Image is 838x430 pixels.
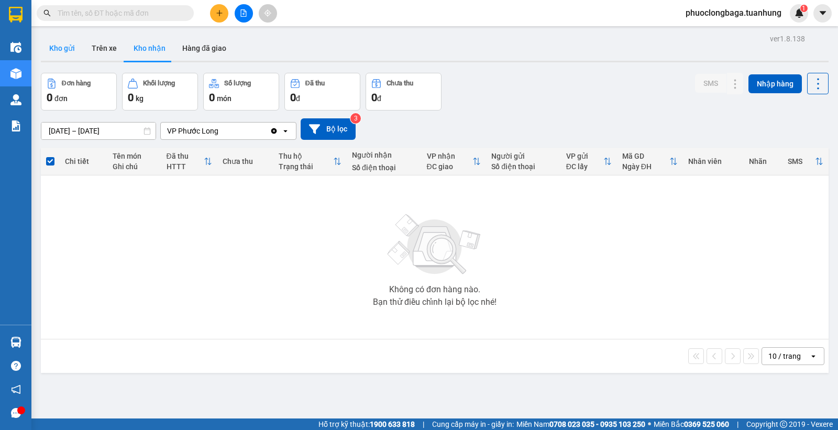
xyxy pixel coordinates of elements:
button: Chưa thu0đ [366,73,442,111]
div: Người gửi [491,152,556,160]
button: caret-down [813,4,832,23]
svg: open [281,127,290,135]
span: đ [296,94,300,103]
div: ver 1.8.138 [770,33,805,45]
input: Selected VP Phước Long. [219,126,220,136]
span: file-add [240,9,247,17]
th: Toggle SortBy [422,148,487,175]
span: Cung cấp máy in - giấy in: [432,418,514,430]
button: Hàng đã giao [174,36,235,61]
span: 0 [128,91,134,104]
span: notification [11,384,21,394]
button: Kho gửi [41,36,83,61]
img: warehouse-icon [10,94,21,105]
img: icon-new-feature [795,8,804,18]
div: VP Phước Long [167,126,218,136]
span: Miền Bắc [654,418,729,430]
span: ⚪️ [648,422,651,426]
th: Toggle SortBy [617,148,683,175]
li: 85 [PERSON_NAME] [5,23,200,36]
svg: open [809,352,818,360]
div: Nhân viên [688,157,738,166]
span: phuoclongbaga.tuanhung [677,6,790,19]
span: 0 [47,91,52,104]
div: Ngày ĐH [622,162,670,171]
div: Số điện thoại [491,162,556,171]
div: 10 / trang [768,351,801,361]
span: question-circle [11,361,21,371]
span: Miền Nam [516,418,645,430]
img: svg+xml;base64,PHN2ZyBjbGFzcz0ibGlzdC1wbHVnX19zdmciIHhtbG5zPSJodHRwOi8vd3d3LnczLm9yZy8yMDAwL3N2Zy... [382,208,487,281]
span: món [217,94,231,103]
button: Nhập hàng [748,74,802,93]
button: aim [259,4,277,23]
button: Đơn hàng0đơn [41,73,117,111]
span: Hỗ trợ kỹ thuật: [318,418,415,430]
span: 0 [290,91,296,104]
span: đ [377,94,381,103]
div: Bạn thử điều chỉnh lại bộ lọc nhé! [373,298,497,306]
svg: Clear value [270,127,278,135]
img: solution-icon [10,120,21,131]
input: Select a date range. [41,123,156,139]
th: Toggle SortBy [273,148,347,175]
img: warehouse-icon [10,68,21,79]
div: Thu hộ [279,152,333,160]
b: GỬI : VP Phước Long [5,65,142,83]
div: VP nhận [427,152,473,160]
button: Kho nhận [125,36,174,61]
div: Đơn hàng [62,80,91,87]
b: [PERSON_NAME] [60,7,148,20]
span: environment [60,25,69,34]
strong: 1900 633 818 [370,420,415,428]
input: Tìm tên, số ĐT hoặc mã đơn [58,7,181,19]
button: plus [210,4,228,23]
div: Đã thu [167,152,204,160]
div: ĐC lấy [566,162,603,171]
th: Toggle SortBy [561,148,617,175]
button: Đã thu0đ [284,73,360,111]
th: Toggle SortBy [782,148,829,175]
span: 0 [371,91,377,104]
th: Toggle SortBy [161,148,217,175]
div: Chi tiết [65,157,102,166]
div: Không có đơn hàng nào. [389,285,480,294]
div: HTTT [167,162,204,171]
strong: 0369 525 060 [684,420,729,428]
span: 1 [802,5,806,12]
div: ĐC giao [427,162,473,171]
strong: 0708 023 035 - 0935 103 250 [549,420,645,428]
div: Chưa thu [223,157,268,166]
span: search [43,9,51,17]
div: Chưa thu [387,80,413,87]
span: message [11,408,21,418]
sup: 1 [800,5,808,12]
sup: 3 [350,113,361,124]
div: Tên món [113,152,156,160]
div: Người nhận [352,151,416,159]
img: warehouse-icon [10,42,21,53]
div: VP gửi [566,152,603,160]
img: logo-vxr [9,7,23,23]
button: Khối lượng0kg [122,73,198,111]
li: 02839.63.63.63 [5,36,200,49]
span: aim [264,9,271,17]
span: 0 [209,91,215,104]
div: Mã GD [622,152,670,160]
span: copyright [780,421,787,428]
button: Số lượng0món [203,73,279,111]
span: phone [60,38,69,47]
div: Đã thu [305,80,325,87]
button: Bộ lọc [301,118,356,140]
span: caret-down [818,8,828,18]
span: | [423,418,424,430]
button: Trên xe [83,36,125,61]
span: đơn [54,94,68,103]
div: Số điện thoại [352,163,416,172]
button: SMS [695,74,726,93]
div: Ghi chú [113,162,156,171]
span: plus [216,9,223,17]
div: Khối lượng [143,80,175,87]
img: warehouse-icon [10,337,21,348]
button: file-add [235,4,253,23]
